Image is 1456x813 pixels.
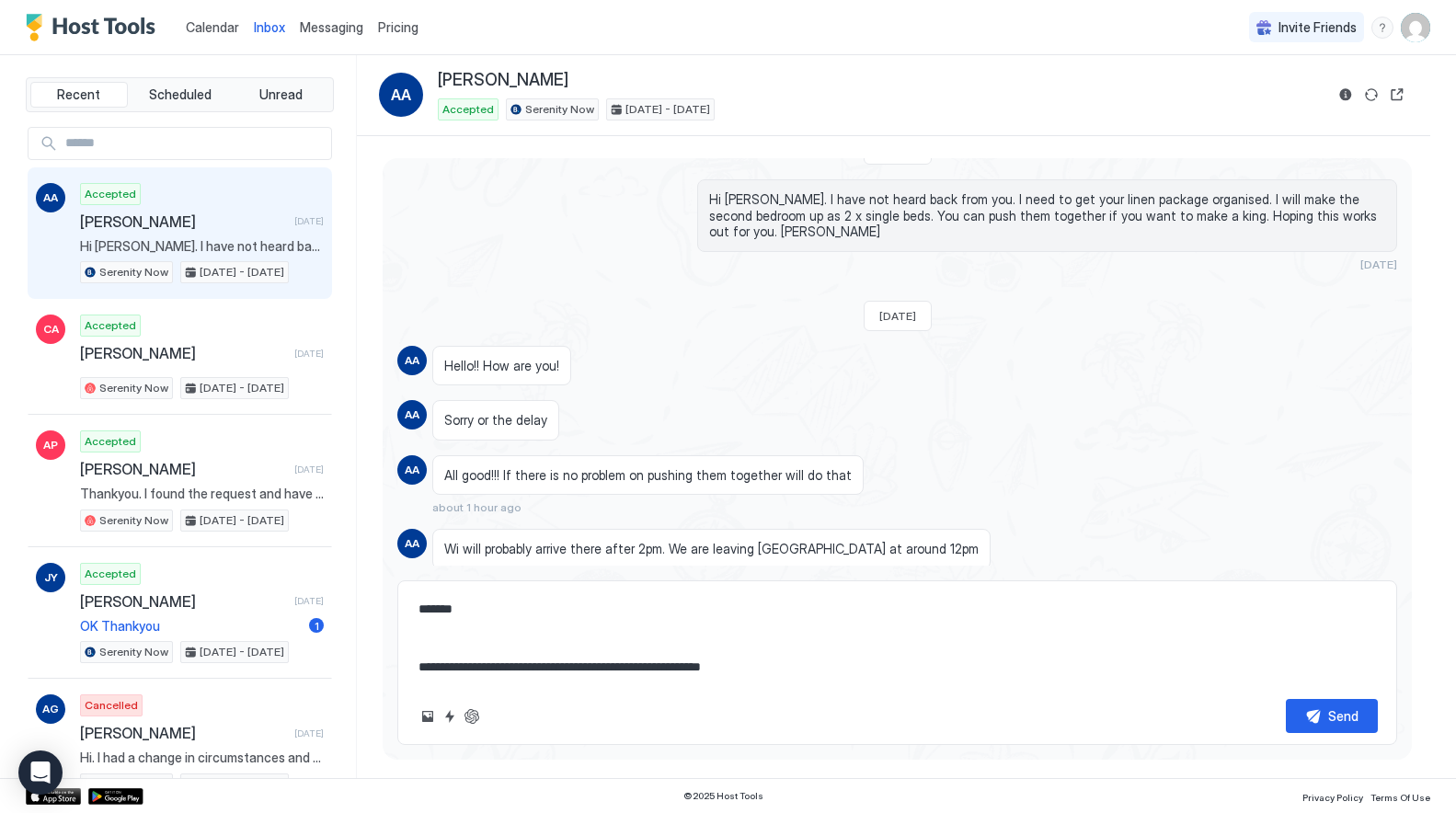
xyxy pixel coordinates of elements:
[294,215,324,227] span: [DATE]
[405,462,419,478] span: AA
[99,512,168,529] span: Serenity Now
[405,535,419,552] span: AA
[26,77,334,112] div: tab-group
[254,19,285,35] span: Inbox
[200,644,284,660] span: [DATE] - [DATE]
[80,212,287,231] span: [PERSON_NAME]
[80,618,302,635] span: OK Thankyou
[1302,792,1363,803] span: Privacy Policy
[200,380,284,396] span: [DATE] - [DATE]
[88,788,143,805] a: Google Play Store
[300,19,363,35] span: Messaging
[80,724,287,742] span: [PERSON_NAME]
[442,101,494,118] span: Accepted
[186,19,239,35] span: Calendar
[200,776,284,793] span: [DATE] - [DATE]
[80,592,287,611] span: [PERSON_NAME]
[1401,13,1430,42] div: User profile
[1370,786,1430,806] a: Terms Of Use
[444,412,547,429] span: Sorry or the delay
[438,70,568,91] span: [PERSON_NAME]
[294,348,324,360] span: [DATE]
[200,264,284,281] span: [DATE] - [DATE]
[1328,706,1359,726] div: Send
[1386,84,1408,106] button: Open reservation
[80,486,324,502] span: Thankyou. I found the request and have accepted. It is all locked in. [PERSON_NAME]
[525,101,594,118] span: Serenity Now
[294,464,324,475] span: [DATE]
[709,191,1385,240] span: Hi [PERSON_NAME]. I have not heard back from you. I need to get your linen package organised. I w...
[43,321,59,338] span: CA
[444,541,979,557] span: Wi will probably arrive there after 2pm. We are leaving [GEOGRAPHIC_DATA] at around 12pm
[80,750,324,766] span: Hi. I had a change in circumstances and had to cancel on booking. Thanks for checking
[294,727,324,739] span: [DATE]
[44,569,58,586] span: JY
[432,500,522,514] span: about 1 hour ago
[99,644,168,660] span: Serenity Now
[1302,786,1363,806] a: Privacy Policy
[85,697,138,714] span: Cancelled
[1360,84,1382,106] button: Sync reservation
[132,82,229,108] button: Scheduled
[444,358,559,374] span: Hello!! How are you!
[300,17,363,37] a: Messaging
[43,189,58,206] span: AA
[259,86,303,103] span: Unread
[254,17,285,37] a: Inbox
[1286,699,1378,733] button: Send
[57,86,100,103] span: Recent
[439,705,461,727] button: Quick reply
[99,264,168,281] span: Serenity Now
[58,128,331,159] input: Input Field
[85,566,136,582] span: Accepted
[18,750,63,795] div: Open Intercom Messenger
[85,317,136,334] span: Accepted
[26,14,164,41] a: Host Tools Logo
[1335,84,1357,106] button: Reservation information
[461,705,483,727] button: ChatGPT Auto Reply
[186,17,239,37] a: Calendar
[294,595,324,607] span: [DATE]
[391,84,411,106] span: AA
[80,344,287,362] span: [PERSON_NAME]
[417,705,439,727] button: Upload image
[405,352,419,369] span: AA
[378,19,418,36] span: Pricing
[405,406,419,423] span: AA
[99,776,168,793] span: Serenity Now
[444,467,852,484] span: All good!!! If there is no problem on pushing them together will do that
[80,460,287,478] span: [PERSON_NAME]
[315,619,319,633] span: 1
[99,380,168,396] span: Serenity Now
[42,701,59,717] span: AG
[80,238,324,255] span: Hi [PERSON_NAME]. I have not heard back from you. I need to get your linen package organised. I w...
[1371,17,1393,39] div: menu
[85,433,136,450] span: Accepted
[200,512,284,529] span: [DATE] - [DATE]
[1370,792,1430,803] span: Terms Of Use
[879,309,916,323] span: [DATE]
[1360,258,1397,271] span: [DATE]
[683,790,763,802] span: © 2025 Host Tools
[149,86,212,103] span: Scheduled
[43,437,58,453] span: AP
[232,82,329,108] button: Unread
[85,186,136,202] span: Accepted
[1278,19,1357,36] span: Invite Friends
[30,82,128,108] button: Recent
[26,788,81,805] a: App Store
[625,101,710,118] span: [DATE] - [DATE]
